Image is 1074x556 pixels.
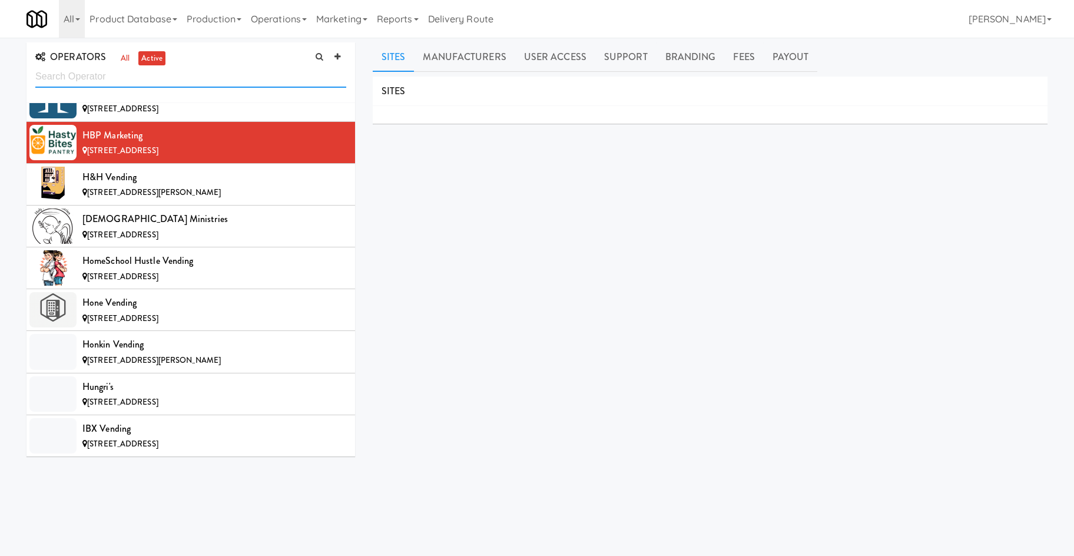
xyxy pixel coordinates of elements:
[82,378,346,396] div: Hungri's
[26,247,355,289] li: HomeSchool Hustle Vending[STREET_ADDRESS]
[87,396,158,408] span: [STREET_ADDRESS]
[26,289,355,331] li: Hone Vending[STREET_ADDRESS]
[26,415,355,457] li: IBX Vending[STREET_ADDRESS]
[35,66,346,88] input: Search Operator
[595,42,657,72] a: Support
[26,122,355,164] li: HBP Marketing[STREET_ADDRESS]
[87,313,158,324] span: [STREET_ADDRESS]
[26,331,355,373] li: Honkin Vending[STREET_ADDRESS][PERSON_NAME]
[26,373,355,415] li: Hungri's[STREET_ADDRESS]
[414,42,515,72] a: Manufacturers
[118,51,132,66] a: all
[87,145,158,156] span: [STREET_ADDRESS]
[82,336,346,353] div: Honkin Vending
[35,50,106,64] span: OPERATORS
[87,271,158,282] span: [STREET_ADDRESS]
[87,229,158,240] span: [STREET_ADDRESS]
[82,252,346,270] div: HomeSchool Hustle Vending
[138,51,165,66] a: active
[657,42,725,72] a: Branding
[82,168,346,186] div: H&H Vending
[87,438,158,449] span: [STREET_ADDRESS]
[82,210,346,228] div: [DEMOGRAPHIC_DATA] Ministries
[82,420,346,438] div: IBX Vending
[26,206,355,247] li: [DEMOGRAPHIC_DATA] Ministries[STREET_ADDRESS]
[764,42,818,72] a: Payout
[82,127,346,144] div: HBP Marketing
[87,355,221,366] span: [STREET_ADDRESS][PERSON_NAME]
[82,294,346,312] div: Hone Vending
[87,187,221,198] span: [STREET_ADDRESS][PERSON_NAME]
[382,84,406,98] span: SITES
[87,103,158,114] span: [STREET_ADDRESS]
[26,9,47,29] img: Micromart
[26,164,355,206] li: H&H Vending[STREET_ADDRESS][PERSON_NAME]
[724,42,763,72] a: Fees
[515,42,595,72] a: User Access
[373,42,415,72] a: Sites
